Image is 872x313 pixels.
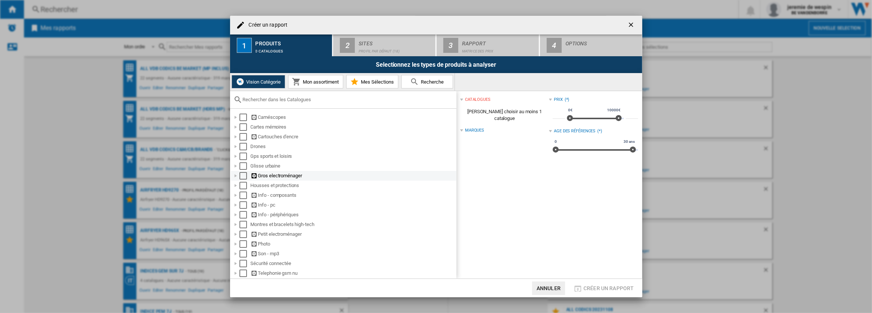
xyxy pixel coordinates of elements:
[245,21,288,29] h4: Créer un rapport
[532,282,565,295] button: Annuler
[256,37,329,45] div: Produits
[239,153,251,160] md-checkbox: Select
[340,38,355,53] div: 2
[239,182,251,189] md-checkbox: Select
[251,162,455,170] div: Glisse urbaine
[232,75,285,88] button: Vision Catégorie
[554,97,563,103] div: Prix
[239,270,251,277] md-checkbox: Select
[256,45,329,53] div: 0 catalogues
[462,45,536,53] div: Matrice des prix
[239,143,251,150] md-checkbox: Select
[251,240,455,248] div: Photo
[437,34,540,56] button: 3 Rapport Matrice des prix
[301,79,339,85] span: Mon assortiment
[359,37,432,45] div: Sites
[251,211,455,219] div: Info - périphériques
[239,201,251,209] md-checkbox: Select
[236,77,245,86] img: wiser-icon-white.png
[462,37,536,45] div: Rapport
[251,182,455,189] div: Housses et protections
[230,34,333,56] button: 1 Produits 0 catalogues
[251,270,455,277] div: Telephonie gsm nu
[465,127,484,133] div: Marques
[465,97,491,103] div: catalogues
[547,38,562,53] div: 4
[606,107,621,113] span: 10000€
[443,38,458,53] div: 3
[540,34,642,56] button: 4 Options
[624,18,639,33] button: getI18NText('BUTTONS.CLOSE_DIALOG')
[251,143,455,150] div: Drones
[251,123,455,131] div: Cartes mémoires
[239,250,251,258] md-checkbox: Select
[251,260,455,267] div: Sécurité connectée
[239,162,251,170] md-checkbox: Select
[251,114,455,121] div: Caméscopes
[251,201,455,209] div: Info - pc
[239,123,251,131] md-checkbox: Select
[554,128,595,134] div: Age des références
[239,211,251,219] md-checkbox: Select
[346,75,398,88] button: Mes Sélections
[359,45,432,53] div: Profil par défaut (18)
[237,38,252,53] div: 1
[230,56,642,73] div: Selectionnez les types de produits à analyser
[583,285,634,291] span: Créer un rapport
[251,172,455,180] div: Gros electroménager
[251,231,455,238] div: Petit electroménager
[251,221,455,228] div: Montres et bracelets high-tech
[239,231,251,238] md-checkbox: Select
[245,79,281,85] span: Vision Catégorie
[239,192,251,199] md-checkbox: Select
[239,114,251,121] md-checkbox: Select
[571,282,636,295] button: Créer un rapport
[359,79,394,85] span: Mes Sélections
[239,221,251,228] md-checkbox: Select
[239,260,251,267] md-checkbox: Select
[333,34,436,56] button: 2 Sites Profil par défaut (18)
[622,139,636,145] span: 30 ans
[288,75,343,88] button: Mon assortiment
[251,133,455,141] div: Cartouches d'encre
[251,192,455,199] div: Info - composants
[565,37,639,45] div: Options
[553,139,558,145] span: 0
[239,172,251,180] md-checkbox: Select
[239,240,251,248] md-checkbox: Select
[239,133,251,141] md-checkbox: Select
[627,21,636,30] ng-md-icon: getI18NText('BUTTONS.CLOSE_DIALOG')
[460,105,549,126] span: [PERSON_NAME] choisir au moins 1 catalogue
[243,97,453,102] input: Rechercher dans les Catalogues
[419,79,444,85] span: Recherche
[567,107,574,113] span: 0€
[251,250,455,258] div: Son - mp3
[401,75,453,88] button: Recherche
[251,153,455,160] div: Gps sports et loisirs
